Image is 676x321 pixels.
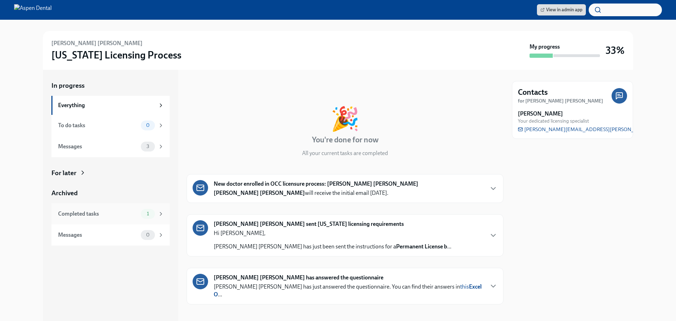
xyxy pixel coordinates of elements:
[214,180,418,188] strong: New doctor enrolled in OCC licensure process: [PERSON_NAME] [PERSON_NAME]
[187,81,220,90] div: In progress
[312,135,378,145] h4: You're done for now
[58,143,138,150] div: Messages
[214,283,482,298] a: thisExcel O
[14,4,52,16] img: Aspen Dental
[58,101,155,109] div: Everything
[51,168,170,178] a: For later
[214,229,451,237] p: Hi [PERSON_NAME],
[142,232,154,237] span: 0
[396,243,447,250] strong: Permanent License b
[51,49,181,61] h3: [US_STATE] Licensing Process
[142,144,154,149] span: 3
[51,96,170,115] a: Everything
[51,39,143,47] h6: [PERSON_NAME] [PERSON_NAME]
[331,107,359,130] div: 🎉
[302,149,388,157] p: All your current tasks are completed
[518,110,563,118] strong: [PERSON_NAME]
[530,43,560,51] strong: My progress
[606,44,625,57] h3: 33%
[51,203,170,224] a: Completed tasks1
[537,4,586,16] a: View in admin app
[51,189,170,198] a: Archived
[214,190,305,196] strong: [PERSON_NAME] [PERSON_NAME]
[518,118,589,124] span: Your dedicated licensing specialist
[214,283,483,298] p: [PERSON_NAME] [PERSON_NAME] has just answered the questionnaire. You can find their answers in ...
[214,283,482,298] strong: Excel O
[51,168,76,178] div: For later
[214,243,451,251] p: [PERSON_NAME] [PERSON_NAME] has just been sent the instructions for a ...
[214,274,383,282] strong: [PERSON_NAME] [PERSON_NAME] has answered the questionnaire
[214,189,388,197] p: will receive the initial email [DATE].
[540,6,582,13] span: View in admin app
[518,87,548,98] h4: Contacts
[58,122,138,129] div: To do tasks
[51,136,170,157] a: Messages3
[51,224,170,246] a: Messages0
[143,211,153,216] span: 1
[51,81,170,90] a: In progress
[142,123,154,128] span: 0
[214,220,404,228] strong: [PERSON_NAME] [PERSON_NAME] sent [US_STATE] licensing requirements
[58,231,138,239] div: Messages
[51,115,170,136] a: To do tasks0
[58,210,138,218] div: Completed tasks
[518,98,603,104] strong: for [PERSON_NAME] [PERSON_NAME]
